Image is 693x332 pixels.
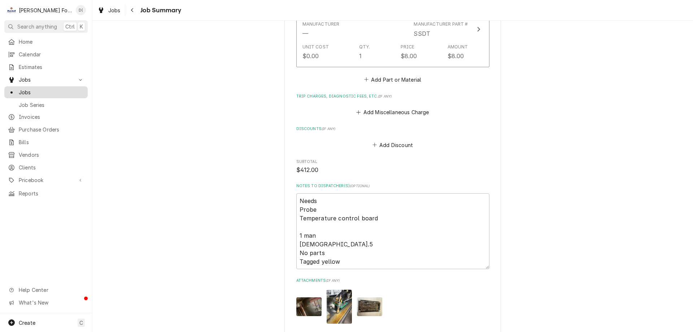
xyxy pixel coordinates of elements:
a: Home [4,36,88,48]
span: Jobs [19,76,73,83]
label: Notes to Dispatcher(s) [296,183,489,189]
span: Create [19,320,35,326]
a: Bills [4,136,88,148]
div: Part Number [414,29,430,38]
span: Bills [19,138,84,146]
div: Discounts [296,126,489,150]
label: Trip Charges, Diagnostic Fees, etc. [296,94,489,99]
a: Reports [4,187,88,199]
div: [PERSON_NAME] Food Equipment Service [19,7,72,14]
div: Part Number [414,21,468,38]
span: C [79,319,83,327]
button: Add Discount [371,140,414,150]
a: Go to Pricebook [4,174,88,186]
div: Manufacturer Part # [414,21,468,27]
span: ( if any ) [326,279,340,283]
span: Estimates [19,63,84,71]
div: Subtotal [296,159,489,174]
span: Vendors [19,151,84,159]
img: k8CiD663Qluv4QWKcRXx [327,290,352,323]
a: Calendar [4,48,88,60]
a: Vendors [4,149,88,161]
div: Price [401,44,415,50]
span: Pricebook [19,176,73,184]
div: Notes to Dispatcher(s) [296,183,489,269]
span: Purchase Orders [19,126,84,133]
a: Jobs [4,86,88,98]
span: Clients [19,164,84,171]
span: ( if any ) [322,127,335,131]
div: Derek Testa (81)'s Avatar [76,5,86,15]
a: Clients [4,161,88,173]
img: dDgIIAFjR1OEiV6WhTvq [296,297,322,316]
span: Reports [19,190,84,197]
span: Help Center [19,286,83,294]
a: Estimates [4,61,88,73]
a: Job Series [4,99,88,111]
span: Calendar [19,51,84,58]
a: Jobs [95,4,123,16]
span: $412.00 [296,167,319,173]
div: Qty. [359,44,370,50]
label: Attachments [296,278,489,284]
div: $8.00 [401,52,417,60]
div: Manufacturer [302,21,340,38]
div: $0.00 [302,52,319,60]
a: Purchase Orders [4,124,88,135]
div: D( [76,5,86,15]
span: Jobs [19,89,84,96]
img: TPouCtItSDqL9zRDDNIa [357,297,382,316]
a: Invoices [4,111,88,123]
div: M [6,5,17,15]
div: Manufacturer [302,29,308,38]
span: ( if any ) [378,94,392,98]
span: What's New [19,299,83,306]
span: Subtotal [296,166,489,174]
span: Ctrl [65,23,75,30]
div: Manufacturer [302,21,340,27]
button: Navigate back [127,4,138,16]
label: Discounts [296,126,489,132]
a: Go to Help Center [4,284,88,296]
div: 1 [359,52,362,60]
a: Go to What's New [4,297,88,309]
div: Amount [448,44,468,50]
span: Search anything [17,23,57,30]
span: Subtotal [296,159,489,165]
span: Job Summary [138,5,182,15]
button: Add Part or Material [363,74,422,85]
textarea: Needs Probe Temperature control board 1 man [DEMOGRAPHIC_DATA].5 No parts Tagged yellow [296,193,489,269]
span: Home [19,38,84,46]
span: K [80,23,83,30]
span: Invoices [19,113,84,121]
span: ( optional ) [350,184,370,188]
a: Go to Jobs [4,74,88,86]
div: Unit Cost [302,44,329,50]
button: Add Miscellaneous Charge [355,107,430,117]
div: Trip Charges, Diagnostic Fees, etc. [296,94,489,117]
div: Marshall Food Equipment Service's Avatar [6,5,17,15]
span: Job Series [19,101,84,109]
span: Jobs [108,7,121,14]
div: $8.00 [448,52,464,60]
button: Search anythingCtrlK [4,20,88,33]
